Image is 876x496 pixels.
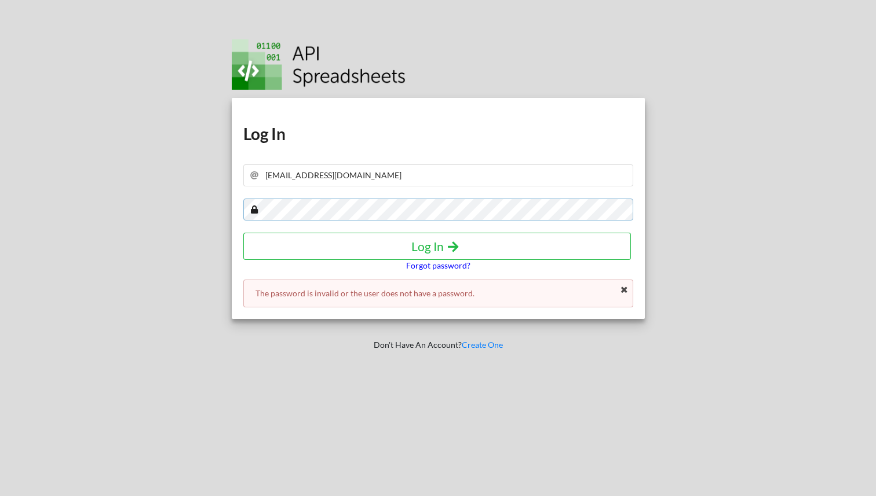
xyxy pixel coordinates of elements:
button: Log In [243,233,632,260]
p: Don't Have An Account? [224,339,653,351]
h1: Log In [243,123,633,144]
h4: Log In [256,239,619,253]
a: Create One [462,340,503,350]
img: Logo.png [232,39,406,90]
input: Your Email [243,164,633,186]
p: The password is invalid or the user does not have a password. [256,288,621,299]
p: Forgot password? [406,260,470,271]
